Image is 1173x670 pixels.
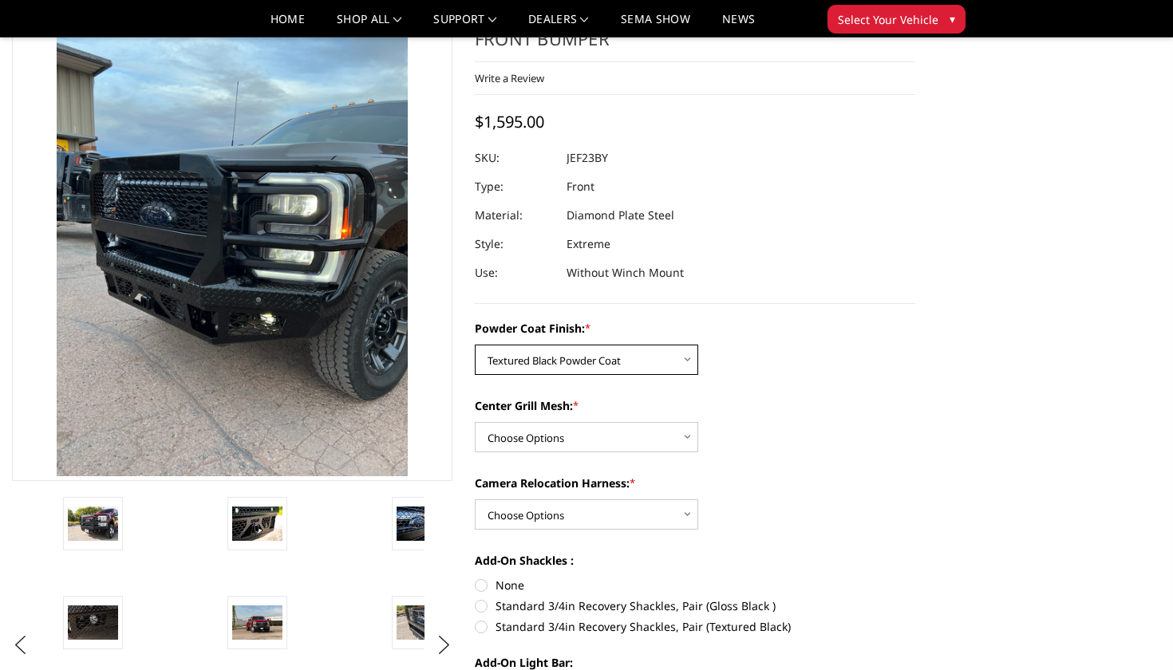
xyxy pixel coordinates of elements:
label: None [475,577,915,593]
dt: SKU: [475,144,555,172]
dd: Without Winch Mount [567,258,684,287]
span: Select Your Vehicle [838,11,938,28]
button: Select Your Vehicle [827,5,966,33]
label: Standard 3/4in Recovery Shackles, Pair (Textured Black) [475,618,915,635]
dt: Use: [475,258,555,287]
dd: Diamond Plate Steel [567,201,674,230]
img: 2023-2025 Ford F250-350 - FT Series - Extreme Front Bumper [232,605,282,639]
a: SEMA Show [621,14,690,37]
label: Camera Relocation Harness: [475,475,915,491]
dt: Material: [475,201,555,230]
img: 2023-2025 Ford F250-350 - FT Series - Extreme Front Bumper [68,605,118,639]
button: Next [432,633,456,657]
dd: Extreme [567,230,610,258]
a: Dealers [528,14,589,37]
img: 2023-2025 Ford F250-350 - FT Series - Extreme Front Bumper [68,506,118,540]
a: 2023-2025 Ford F250-350 - FT Series - Extreme Front Bumper [12,2,452,481]
dt: Type: [475,172,555,201]
dd: JEF23BY [567,144,608,172]
button: Previous [8,633,32,657]
span: $1,595.00 [475,111,544,132]
iframe: Chat Widget [1093,593,1173,670]
img: 2023-2025 Ford F250-350 - FT Series - Extreme Front Bumper [397,506,447,540]
label: Standard 3/4in Recovery Shackles, Pair (Gloss Black ) [475,597,915,614]
a: shop all [337,14,401,37]
dt: Style: [475,230,555,258]
label: Powder Coat Finish: [475,320,915,337]
dd: Front [567,172,594,201]
img: 2023-2025 Ford F250-350 - FT Series - Extreme Front Bumper [397,605,447,639]
img: 2023-2025 Ford F250-350 - FT Series - Extreme Front Bumper [232,506,282,540]
label: Add-On Shackles : [475,552,915,569]
a: News [722,14,755,37]
a: Write a Review [475,71,544,85]
span: ▾ [950,10,955,27]
a: Support [433,14,496,37]
label: Center Grill Mesh: [475,397,915,414]
a: Home [271,14,305,37]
